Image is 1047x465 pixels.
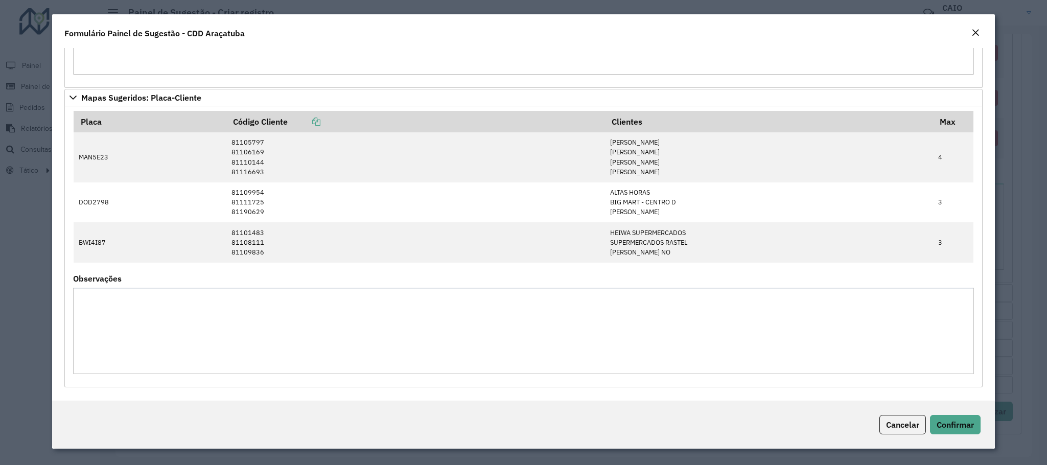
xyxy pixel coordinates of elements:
[74,182,226,223] td: DOD2798
[933,111,973,132] th: Max
[74,111,226,132] th: Placa
[933,182,973,223] td: 3
[604,111,933,132] th: Clientes
[73,272,122,285] label: Observações
[74,222,226,263] td: BWI4I87
[971,29,980,37] em: Fechar
[226,111,605,132] th: Código Cliente
[226,132,605,182] td: 81105797 81106169 81110144 81116693
[933,222,973,263] td: 3
[64,106,982,387] div: Mapas Sugeridos: Placa-Cliente
[604,222,933,263] td: HEIWA SUPERMERCADOS SUPERMERCADOS RASTEL [PERSON_NAME] NO
[604,132,933,182] td: [PERSON_NAME] [PERSON_NAME] [PERSON_NAME] [PERSON_NAME]
[64,89,982,106] a: Mapas Sugeridos: Placa-Cliente
[604,182,933,223] td: ALTAS HORAS BIG MART - CENTRO D [PERSON_NAME]
[81,94,201,102] span: Mapas Sugeridos: Placa-Cliente
[64,27,245,39] h4: Formulário Painel de Sugestão - CDD Araçatuba
[288,117,320,127] a: Copiar
[226,222,605,263] td: 81101483 81108111 81109836
[930,415,981,434] button: Confirmar
[933,132,973,182] td: 4
[74,132,226,182] td: MAN5E23
[886,420,919,430] span: Cancelar
[879,415,926,434] button: Cancelar
[968,27,983,40] button: Close
[226,182,605,223] td: 81109954 81111725 81190629
[937,420,974,430] span: Confirmar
